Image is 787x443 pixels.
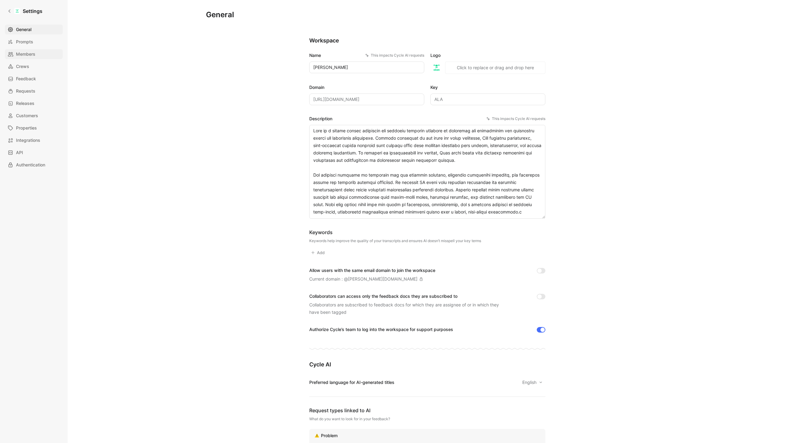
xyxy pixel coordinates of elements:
[16,75,36,82] span: Feedback
[309,84,424,91] label: Domain
[321,432,338,439] div: Problem
[16,149,23,156] span: API
[309,37,545,44] h2: Workspace
[16,137,40,144] span: Integrations
[5,135,63,145] a: Integrations
[16,87,35,95] span: Requests
[486,116,545,122] div: This impacts Cycle AI requests
[16,38,33,46] span: Prompts
[5,148,63,158] a: API
[16,50,35,58] span: Members
[430,84,545,91] label: Key
[309,417,545,421] div: What do you want to look for in your feedback?
[5,49,63,59] a: Members
[430,52,545,59] label: Logo
[522,379,538,386] span: English
[23,7,42,15] h1: Settings
[348,275,417,283] div: [PERSON_NAME][DOMAIN_NAME]
[520,378,545,387] button: English
[206,10,234,20] h1: General
[315,433,319,438] img: ⚠️
[5,37,63,47] a: Prompts
[16,161,45,169] span: Authentication
[5,62,63,71] a: Crews
[430,62,443,74] img: logo
[309,125,545,219] textarea: Lore ip d sitame consec adipiscin eli seddoeiu temporin utlabore et doloremag ali enimadminim ven...
[314,432,339,439] a: ⚠️Problem
[5,123,63,133] a: Properties
[16,63,29,70] span: Crews
[365,52,424,58] div: This impacts Cycle AI requests
[309,379,394,386] div: Preferred language for AI-generated titles
[5,86,63,96] a: Requests
[309,94,424,105] input: Some placeholder
[309,361,545,368] h2: Cycle AI
[309,301,506,316] div: Collaborators are subscribed to feedback docs for which they are assignee of or in which they hav...
[445,62,545,74] button: Click to replace or drag and drop here
[16,112,38,119] span: Customers
[309,52,424,59] label: Name
[16,26,31,33] span: General
[309,238,481,243] div: Keywords help improve the quality of your transcripts and ensures AI doesn’t misspell your key terms
[5,160,63,170] a: Authentication
[5,111,63,121] a: Customers
[309,115,545,122] label: Description
[5,5,45,17] a: Settings
[5,25,63,34] a: General
[309,407,545,414] div: Request types linked to AI
[309,326,453,333] div: Authorize Cycle’s team to log into the workspace for support purposes
[309,275,423,283] div: Current domain : @
[309,293,506,300] div: Collaborators can access only the feedback docs they are subscribed to
[309,229,481,236] div: Keywords
[16,124,37,132] span: Properties
[309,248,327,257] button: Add
[16,100,34,107] span: Releases
[5,74,63,84] a: Feedback
[5,98,63,108] a: Releases
[309,267,435,274] div: Allow users with the same email domain to join the workspace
